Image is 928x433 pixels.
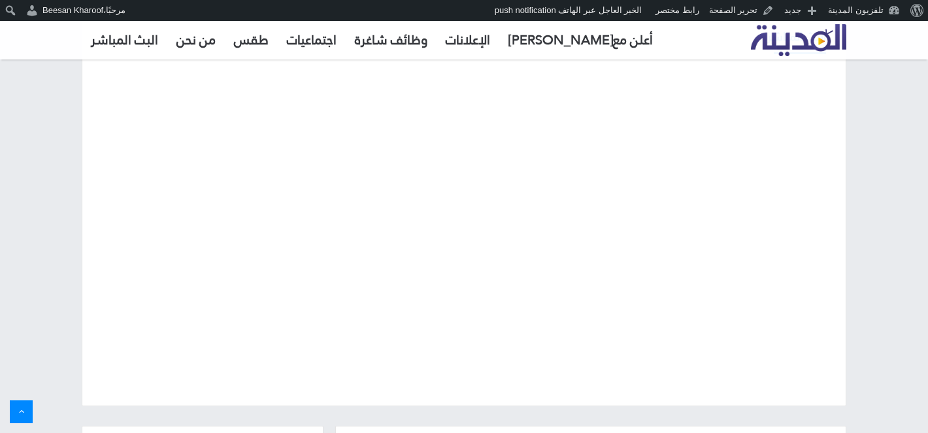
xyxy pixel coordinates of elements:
[751,25,847,57] a: تلفزيون المدينة
[437,20,499,59] a: الإعلانات
[225,20,278,59] a: طقس
[42,5,103,15] span: Beesan Kharoof
[346,20,437,59] a: وظائف شاغرة
[499,20,662,59] a: أعلن مع[PERSON_NAME]
[278,20,346,59] a: اجتماعيات
[82,20,167,59] a: البث المباشر
[167,20,225,59] a: من نحن
[751,24,847,56] img: تلفزيون المدينة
